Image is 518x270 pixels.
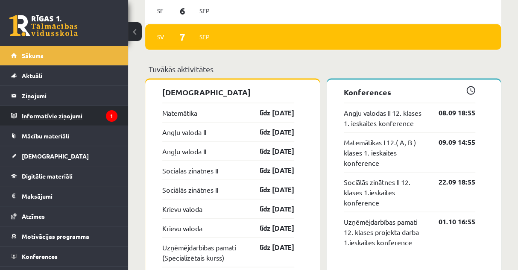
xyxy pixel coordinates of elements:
a: Uzņēmējdarbības pamati 12. klases projekta darba 1.ieskaites konference [344,216,426,247]
a: Uzņēmējdarbības pamati (Specializētais kurss) [162,242,245,262]
span: Aktuāli [22,72,42,79]
a: Digitālie materiāli [11,166,117,186]
span: Atzīmes [22,212,45,220]
span: Konferences [22,252,58,260]
a: 01.10 16:55 [426,216,475,226]
a: līdz [DATE] [245,242,294,252]
a: Ziņojumi [11,86,117,106]
legend: Maksājumi [22,186,117,206]
a: 08.09 18:55 [426,107,475,117]
a: līdz [DATE] [245,146,294,156]
a: Konferences [11,247,117,266]
span: Sep [196,30,214,44]
span: Mācību materiāli [22,132,69,140]
span: Digitālie materiāli [22,172,73,180]
a: Maksājumi [11,186,117,206]
a: 09.09 14:55 [426,137,475,147]
p: [DEMOGRAPHIC_DATA] [162,86,294,97]
span: 7 [170,30,196,44]
a: Sociālās zinātnes II [162,184,218,194]
p: Konferences [344,86,476,97]
a: Matemātikas I 12.( A, B ) klases 1. ieskaites konference [344,137,426,167]
a: Aktuāli [11,66,117,85]
a: Atzīmes [11,206,117,226]
a: līdz [DATE] [245,165,294,175]
a: līdz [DATE] [245,184,294,194]
i: 1 [106,110,117,122]
legend: Ziņojumi [22,86,117,106]
span: Sv [152,30,170,44]
p: Tuvākās aktivitātes [149,63,498,74]
a: Rīgas 1. Tālmācības vidusskola [9,15,78,36]
a: 22.09 18:55 [426,176,475,187]
a: līdz [DATE] [245,126,294,137]
a: līdz [DATE] [245,107,294,117]
a: Angļu valoda II [162,126,206,137]
a: Matemātika [162,107,197,117]
a: Informatīvie ziņojumi1 [11,106,117,126]
legend: Informatīvie ziņojumi [22,106,117,126]
a: [DEMOGRAPHIC_DATA] [11,146,117,166]
a: Sociālās zinātnes II 12. klases 1.ieskaites konference [344,176,426,207]
span: Sākums [22,52,44,59]
a: Motivācijas programma [11,226,117,246]
a: Mācību materiāli [11,126,117,146]
a: Angļu valodas II 12. klases 1. ieskaites konference [344,107,426,128]
span: Sep [196,4,214,18]
a: Sociālās zinātnes II [162,165,218,175]
a: līdz [DATE] [245,203,294,214]
a: Angļu valoda II [162,146,206,156]
a: līdz [DATE] [245,223,294,233]
span: [DEMOGRAPHIC_DATA] [22,152,89,160]
a: Sākums [11,46,117,65]
span: Se [152,4,170,18]
span: Motivācijas programma [22,232,89,240]
a: Krievu valoda [162,203,202,214]
span: 6 [170,4,196,18]
a: Krievu valoda [162,223,202,233]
